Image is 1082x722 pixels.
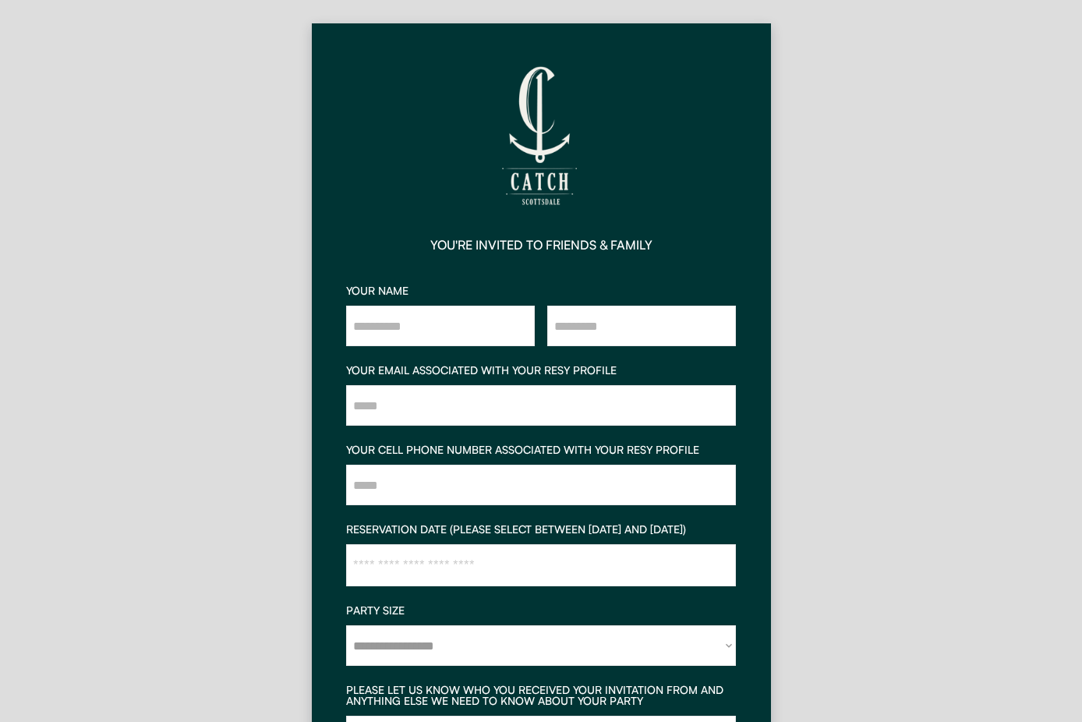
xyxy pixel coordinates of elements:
div: PARTY SIZE [346,605,736,616]
div: RESERVATION DATE (PLEASE SELECT BETWEEN [DATE] AND [DATE]) [346,524,736,535]
div: PLEASE LET US KNOW WHO YOU RECEIVED YOUR INVITATION FROM AND ANYTHING ELSE WE NEED TO KNOW ABOUT ... [346,685,736,706]
div: YOUR CELL PHONE NUMBER ASSOCIATED WITH YOUR RESY PROFILE [346,444,736,455]
div: YOU'RE INVITED TO FRIENDS & FAMILY [430,239,652,251]
div: YOUR NAME [346,285,736,296]
div: YOUR EMAIL ASSOCIATED WITH YOUR RESY PROFILE [346,365,736,376]
img: CATCH%20SCOTTSDALE_Logo%20Only.png [463,58,619,214]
